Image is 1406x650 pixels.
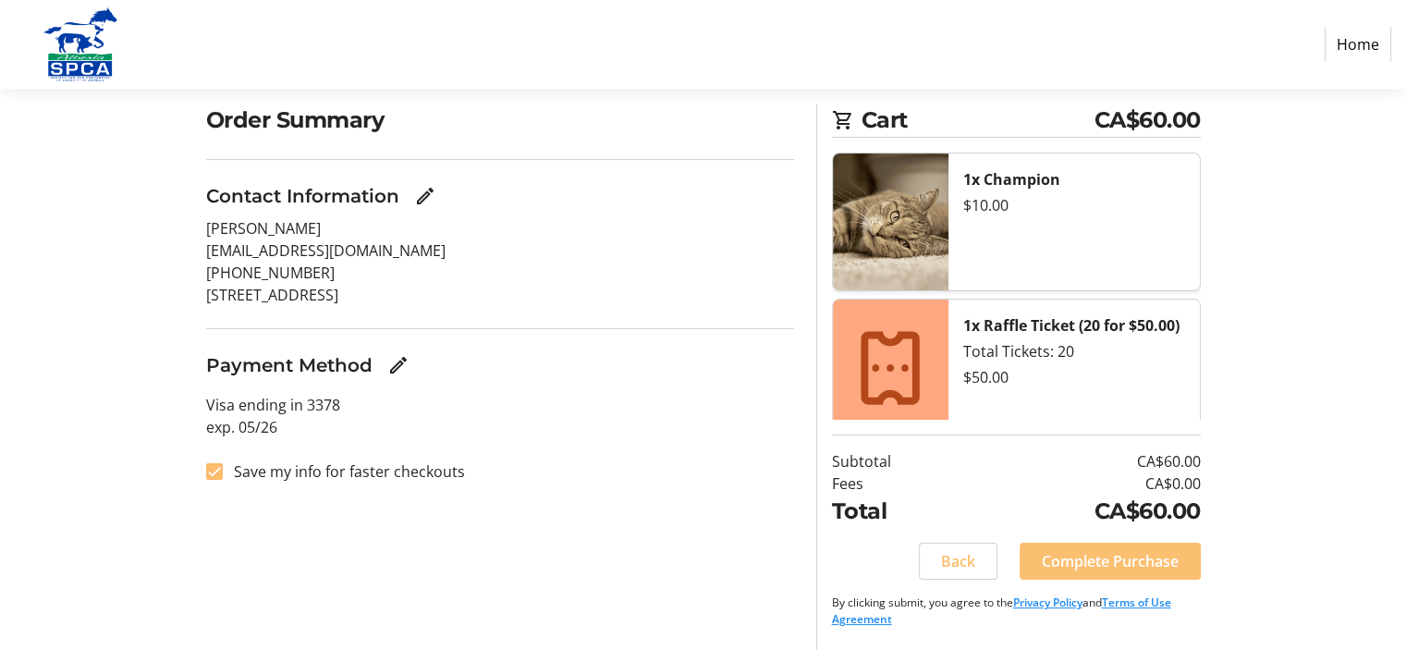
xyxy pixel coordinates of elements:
[832,472,964,495] td: Fees
[832,495,964,528] td: Total
[862,104,1094,137] span: Cart
[963,169,1060,190] strong: 1x Champion
[1325,27,1391,62] a: Home
[206,351,373,379] h3: Payment Method
[1020,543,1201,580] button: Complete Purchase
[963,340,1185,362] div: Total Tickets: 20
[963,194,1185,216] div: $10.00
[206,239,794,262] p: [EMAIL_ADDRESS][DOMAIN_NAME]
[206,284,794,306] p: [STREET_ADDRESS]
[832,595,1171,627] a: Terms of Use Agreement
[963,315,1180,336] strong: 1x Raffle Ticket (20 for $50.00)
[206,262,794,284] p: [PHONE_NUMBER]
[206,182,399,210] h3: Contact Information
[963,450,1200,472] td: CA$60.00
[963,495,1200,528] td: CA$60.00
[919,543,997,580] button: Back
[1094,104,1201,137] span: CA$60.00
[223,460,465,483] label: Save my info for faster checkouts
[380,347,417,384] button: Edit Payment Method
[941,550,975,572] span: Back
[1042,550,1179,572] span: Complete Purchase
[206,104,794,137] h2: Order Summary
[407,178,444,215] button: Edit Contact Information
[832,450,964,472] td: Subtotal
[206,217,794,239] p: [PERSON_NAME]
[833,153,948,290] img: Champion
[1013,595,1082,610] a: Privacy Policy
[963,472,1200,495] td: CA$0.00
[15,7,146,81] img: Alberta SPCA's Logo
[206,394,794,438] p: Visa ending in 3378 exp. 05/26
[832,595,1201,628] p: By clicking submit, you agree to the and
[963,366,1185,388] div: $50.00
